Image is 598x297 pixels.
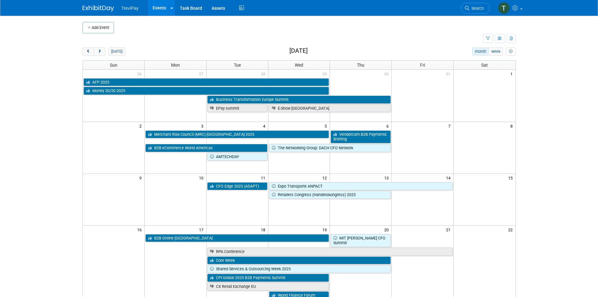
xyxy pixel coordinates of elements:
[445,226,453,234] span: 21
[207,248,453,256] a: RPA Conference
[94,47,105,56] button: next
[472,47,489,56] button: month
[384,226,391,234] span: 20
[84,87,329,95] a: Money 20/20 2025
[420,63,425,68] span: Fri
[207,96,391,104] a: Business Transformation Europe Summit
[498,2,510,14] img: Tara DePaepe
[322,174,330,182] span: 12
[110,63,117,68] span: Sun
[508,174,515,182] span: 15
[207,265,391,273] a: Shared Services & Outsourcing Week 2025
[83,22,114,33] button: Add Event
[207,283,329,291] a: CX Retail Exchange EU
[469,6,484,11] span: Search
[488,47,503,56] button: week
[145,130,329,139] a: Merchant Risk Council (MRC) [GEOGRAPHIC_DATA] 2025
[201,122,206,130] span: 3
[509,50,513,54] i: Personalize Calendar
[384,174,391,182] span: 13
[269,144,391,152] a: The Networking Group: DACH CFO Network
[207,256,391,265] a: Core Week
[83,47,94,56] button: prev
[461,3,490,14] a: Search
[145,234,329,242] a: B2B Online [GEOGRAPHIC_DATA]
[260,174,268,182] span: 11
[357,63,364,68] span: Thu
[269,191,391,199] a: Retailers Congress (Handelskongress) 2025
[108,47,125,56] button: [DATE]
[139,174,144,182] span: 9
[481,63,488,68] span: Sat
[139,122,144,130] span: 2
[207,274,329,282] a: CPI Global 2025 B2B Payments Summit
[207,153,267,161] a: AMTECHDAY
[445,70,453,78] span: 31
[384,70,391,78] span: 30
[137,226,144,234] span: 16
[510,70,515,78] span: 1
[289,47,308,54] h2: [DATE]
[121,6,139,11] span: TreviPay
[448,122,453,130] span: 7
[322,70,330,78] span: 29
[295,63,303,68] span: Wed
[260,226,268,234] span: 18
[83,5,114,12] img: ExhibitDay
[207,104,267,113] a: EPay summit
[508,226,515,234] span: 22
[324,122,330,130] span: 5
[84,78,329,86] a: AFP 2025
[262,122,268,130] span: 4
[198,70,206,78] span: 27
[331,234,391,247] a: MIT [PERSON_NAME] CFO Summit
[269,182,453,190] a: Expo Transporte ANPACT
[331,130,391,143] a: Vendorcom B2B Payments Briefing
[207,182,267,190] a: CFO Edge 2025 (ADAPT)
[260,70,268,78] span: 28
[506,47,515,56] button: myCustomButton
[145,144,267,152] a: B2B eCommerce World Americas
[198,174,206,182] span: 10
[137,70,144,78] span: 26
[386,122,391,130] span: 6
[198,226,206,234] span: 17
[234,63,241,68] span: Tue
[269,104,391,113] a: E-Show [GEOGRAPHIC_DATA]
[510,122,515,130] span: 8
[445,174,453,182] span: 14
[171,63,180,68] span: Mon
[322,226,330,234] span: 19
